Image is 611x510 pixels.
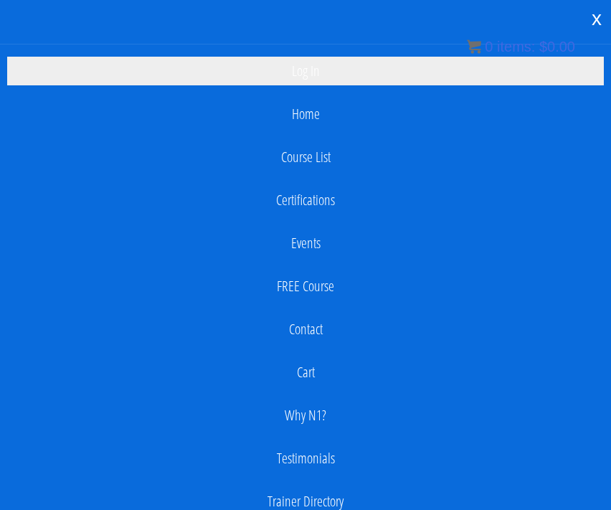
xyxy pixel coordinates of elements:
[467,39,575,55] a: 0 items: $0.00
[7,272,604,301] a: FREE Course
[539,39,547,55] span: $
[485,39,493,55] span: 0
[7,100,604,128] a: Home
[7,444,604,473] a: Testimonials
[7,315,604,344] a: Contact
[7,358,604,387] a: Cart
[497,39,535,55] span: items:
[539,39,575,55] bdi: 0.00
[467,39,481,54] img: icon11.png
[7,229,604,258] a: Events
[7,401,604,430] a: Why N1?
[7,143,604,171] a: Course List
[7,57,604,85] a: Log In
[7,186,604,214] a: Certifications
[582,4,611,34] div: x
